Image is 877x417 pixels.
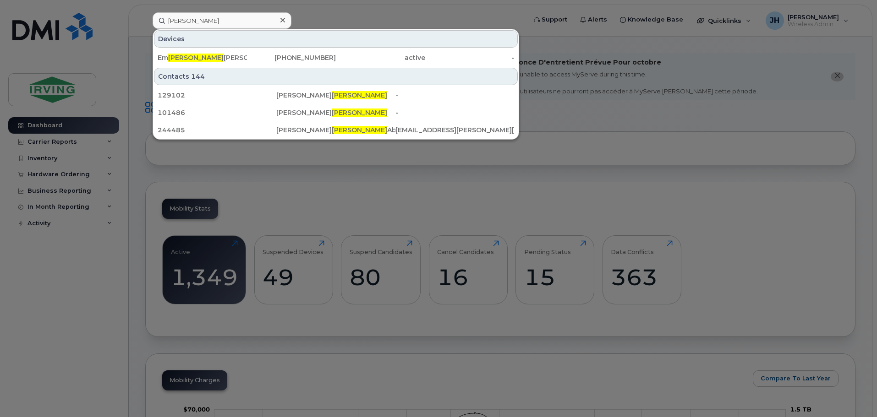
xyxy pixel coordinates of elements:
[158,91,276,100] div: 129102
[168,54,224,62] span: [PERSON_NAME]
[154,68,518,85] div: Contacts
[425,53,515,62] div: -
[158,108,276,117] div: 101486
[395,108,514,117] div: -
[332,91,387,99] span: [PERSON_NAME]
[276,125,395,135] div: [PERSON_NAME] Abundo
[158,53,247,62] div: Em [PERSON_NAME]
[276,108,395,117] div: [PERSON_NAME]
[332,108,387,117] span: [PERSON_NAME]
[247,53,336,62] div: [PHONE_NUMBER]
[191,72,205,81] span: 144
[332,126,387,134] span: [PERSON_NAME]
[395,125,514,135] div: [EMAIL_ADDRESS][PERSON_NAME][DOMAIN_NAME]
[154,104,518,121] a: 101486[PERSON_NAME][PERSON_NAME]-
[395,91,514,100] div: -
[276,91,395,100] div: [PERSON_NAME]
[158,125,276,135] div: 244485
[154,122,518,138] a: 244485[PERSON_NAME][PERSON_NAME]Abundo[EMAIL_ADDRESS][PERSON_NAME][DOMAIN_NAME]
[336,53,425,62] div: active
[154,49,518,66] a: Em[PERSON_NAME][PERSON_NAME][PHONE_NUMBER]active-
[154,30,518,48] div: Devices
[154,87,518,103] a: 129102[PERSON_NAME][PERSON_NAME]-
